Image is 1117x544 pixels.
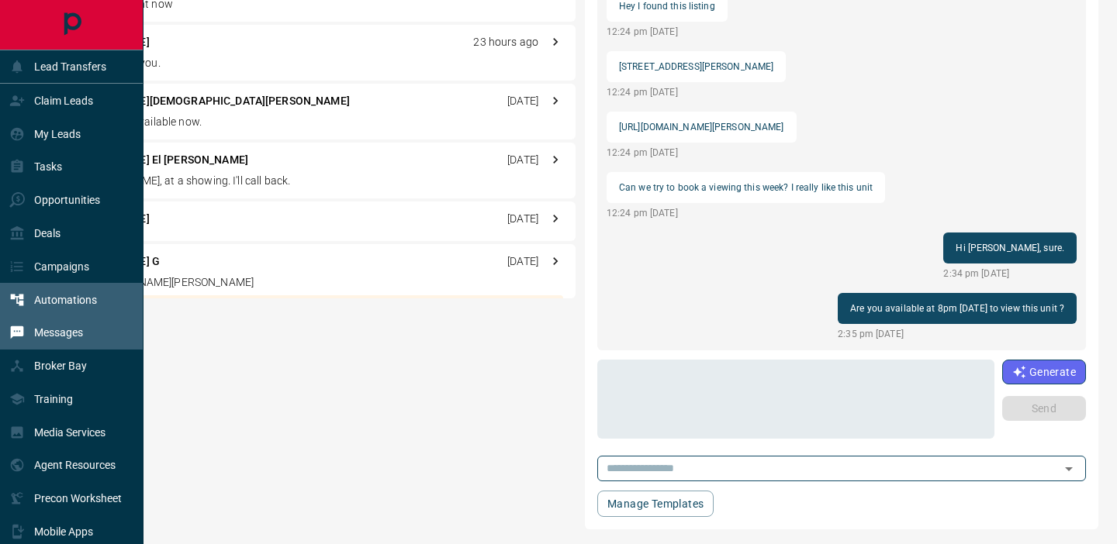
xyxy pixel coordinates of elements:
p: [PERSON_NAME] El [PERSON_NAME] [65,152,248,168]
p: Hi [PERSON_NAME], sure. [956,239,1064,257]
p: Perfect, calling you. [65,55,563,71]
p: [URL][DOMAIN_NAME][PERSON_NAME] [65,274,563,291]
button: Manage Templates [597,491,714,517]
p: 12:24 pm [DATE] [607,25,728,39]
button: Open [1058,458,1080,480]
p: 12:24 pm [DATE] [607,85,786,99]
p: [DATE] [507,93,538,109]
p: 2:34 pm [DATE] [943,267,1077,281]
p: 12:24 pm [DATE] [607,206,885,220]
p: [DATE] [507,152,538,168]
p: [PERSON_NAME][DEMOGRAPHIC_DATA][PERSON_NAME] [65,93,350,109]
p: [STREET_ADDRESS][PERSON_NAME] [619,57,773,76]
p: Can we try to book a viewing this week? I really like this unit [619,178,873,197]
p: 23 hours ago [473,34,538,50]
p: 12:24 pm [DATE] [607,146,797,160]
button: Generate [1002,360,1086,384]
p: Sure, if you're available now. [65,114,563,130]
p: Hi [PERSON_NAME], at a showing. I'll call back. [65,173,563,189]
div: This may be an older conversation with this lead. The phone number does not match the current num... [96,295,554,340]
p: [URL][DOMAIN_NAME][PERSON_NAME] [619,118,784,136]
p: [DATE] [507,211,538,227]
p: Are you available at 8pm [DATE] to view this unit ? [850,299,1064,318]
p: 2:35 pm [DATE] [838,327,1077,341]
p: [DATE] [507,253,538,270]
